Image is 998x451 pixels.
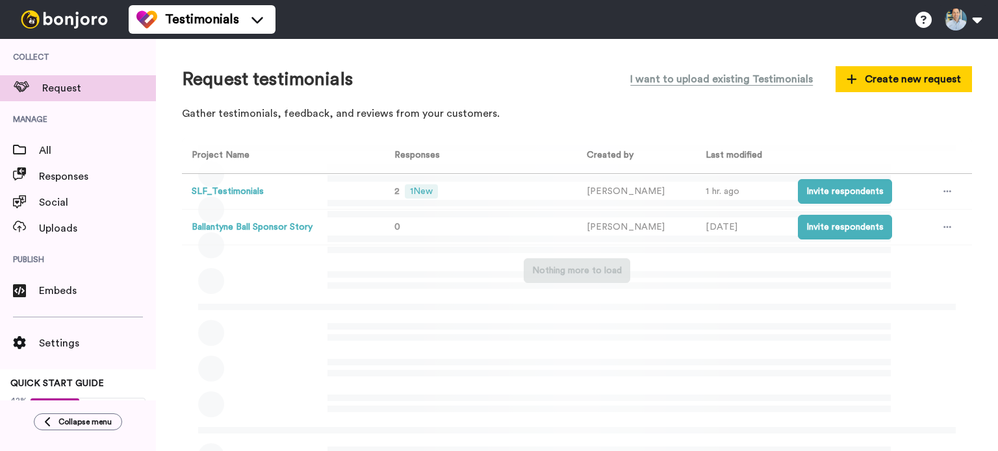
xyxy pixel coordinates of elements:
span: 1 New [405,184,438,199]
button: Invite respondents [798,215,892,239]
span: Testimonials [165,10,239,29]
td: [PERSON_NAME] [577,210,696,245]
p: Gather testimonials, feedback, and reviews from your customers. [182,106,972,121]
th: Last modified [696,138,787,174]
span: Create new request [847,71,961,87]
h1: Request testimonials [182,69,353,90]
button: Nothing more to load [524,258,630,283]
button: Ballantyne Ball Sponsor Story [192,221,313,234]
td: 1 hr. ago [696,174,787,210]
span: Uploads [39,221,156,236]
span: Settings [39,335,156,351]
button: Create new request [836,66,972,92]
button: SLF_Testimonials [192,185,264,199]
span: 0 [394,223,400,232]
span: Responses [39,169,156,184]
span: Social [39,195,156,210]
span: Collapse menu [58,417,112,427]
td: [PERSON_NAME] [577,174,696,210]
button: I want to upload existing Testimonials [621,65,823,93]
span: Request [42,80,156,96]
span: QUICK START GUIDE [10,379,104,388]
span: Embeds [39,283,156,299]
th: Created by [577,138,696,174]
span: 42% [10,395,27,406]
span: Responses [389,151,440,160]
button: Collapse menu [34,413,122,430]
span: All [39,143,156,158]
th: Project Name [182,138,379,174]
button: Invite respondents [798,179,892,204]
img: bj-logo-header-white.svg [16,10,113,29]
img: tm-color.svg [136,9,157,30]
span: I want to upload existing Testimonials [630,71,813,87]
span: 2 [394,187,400,196]
td: [DATE] [696,210,787,245]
